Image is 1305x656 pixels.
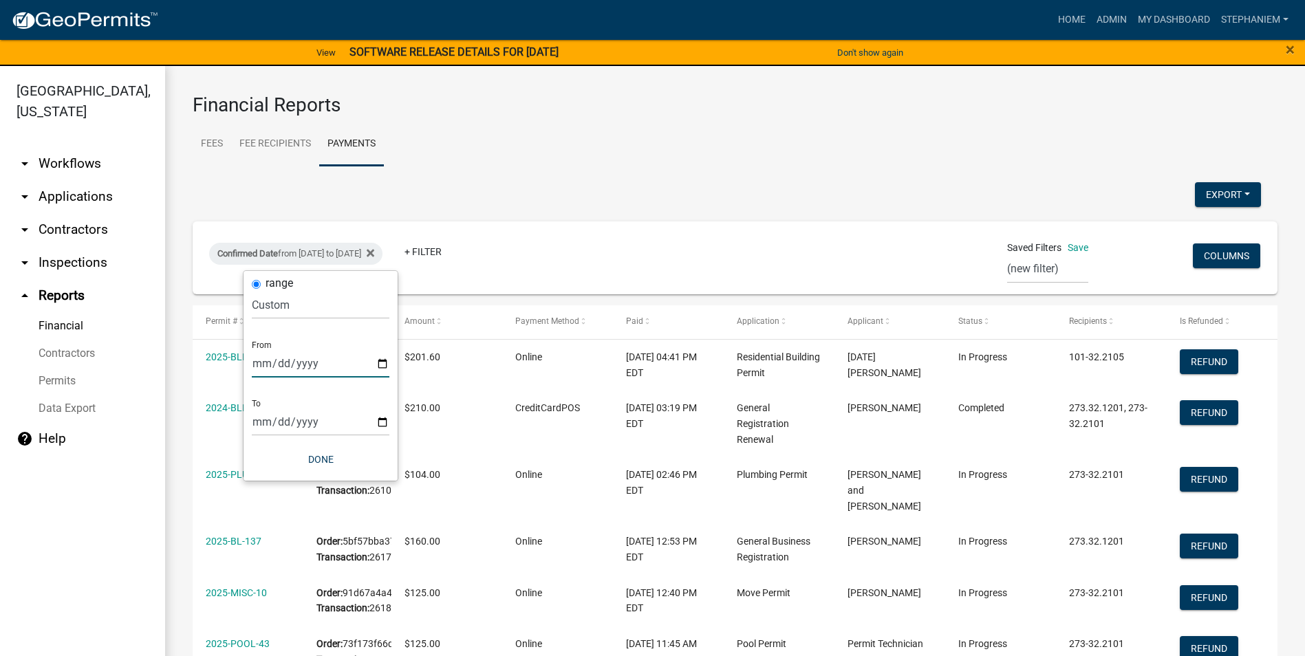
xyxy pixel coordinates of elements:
span: Residential Building Permit [737,351,820,378]
i: arrow_drop_down [17,221,33,238]
button: Done [252,447,389,472]
a: Save [1068,242,1088,253]
a: My Dashboard [1132,7,1216,33]
button: Columns [1193,243,1260,268]
span: Online [515,536,542,547]
div: [DATE] 12:53 PM EDT [626,534,711,565]
span: $210.00 [405,402,440,413]
i: help [17,430,33,447]
span: $125.00 [405,587,440,598]
b: Transaction: [316,602,369,613]
datatable-header-cell: Permit # [193,305,303,338]
span: Move Permit [737,587,790,598]
span: CreditCardPOS [515,402,580,413]
i: arrow_drop_up [17,287,33,304]
div: f53ce755fabe4ec0b4d34e0055b84119 261011953199 [316,467,378,499]
span: Saved Filters [1007,241,1061,255]
a: 2025-MISC-10 [206,587,267,598]
datatable-header-cell: Recipients [1056,305,1167,338]
button: Don't show again [832,41,909,64]
datatable-header-cell: Application [724,305,834,338]
a: Home [1053,7,1091,33]
div: 91d67a4a47064edf8badf410614f4c6d 261829945622 [316,585,378,617]
span: Payment Method [515,316,579,326]
i: arrow_drop_down [17,188,33,205]
span: $201.60 [405,351,440,362]
div: from [DATE] to [DATE] [209,243,382,265]
wm-modal-confirm: Refund Payment [1180,475,1238,486]
span: $125.00 [405,638,440,649]
span: $160.00 [405,536,440,547]
span: In Progress [958,351,1007,362]
b: Transaction: [316,551,369,562]
a: 2025-BLDR-283 [206,351,274,362]
label: range [266,278,293,289]
span: Online [515,469,542,480]
i: arrow_drop_down [17,155,33,172]
span: × [1286,40,1295,59]
span: In Progress [958,587,1007,598]
span: 273-32.2101 [1069,638,1124,649]
span: 101-32.2105 [1069,351,1124,362]
a: Fees [193,122,231,166]
b: Transaction: [316,485,369,496]
strong: SOFTWARE RELEASE DETAILS FOR [DATE] [349,45,559,58]
span: James and Michelle Bartlett [848,469,921,512]
span: Confirmed Date [217,248,278,259]
b: Order: [316,536,343,547]
button: Refund [1180,534,1238,558]
a: 2025-BL-137 [206,536,261,547]
datatable-header-cell: Is Refunded [1167,305,1277,338]
h3: Financial Reports [193,94,1277,117]
div: 5bf57bba373f45fba2f1043fd980f725 261736946428 [316,534,378,565]
button: Close [1286,41,1295,58]
datatable-header-cell: Applicant [834,305,945,338]
datatable-header-cell: Status [945,305,1056,338]
a: 2024-BLR-242 [206,402,268,413]
span: General Registration Renewal [737,402,789,445]
span: Recipients [1069,316,1107,326]
span: Amount [405,316,435,326]
span: Paid [626,316,643,326]
span: Vernon G Clark III [848,402,921,413]
span: In Progress [958,469,1007,480]
datatable-header-cell: Paid [613,305,724,338]
div: [DATE] 03:19 PM EDT [626,400,711,432]
span: Online [515,638,542,649]
span: Status [958,316,982,326]
wm-modal-confirm: Refund Payment [1180,408,1238,419]
button: Refund [1180,349,1238,374]
a: 2025-POOL-43 [206,638,270,649]
span: 273.32.1201 [1069,536,1124,547]
span: In Progress [958,536,1007,547]
span: Completed [958,402,1004,413]
wm-modal-confirm: Refund Payment [1180,357,1238,368]
span: Pool Permit [737,638,786,649]
span: $104.00 [405,469,440,480]
span: Application [737,316,779,326]
span: 273-32.2101 [1069,469,1124,480]
div: [DATE] 12:40 PM EDT [626,585,711,617]
span: Online [515,351,542,362]
a: View [311,41,341,64]
div: [DATE] 02:46 PM EDT [626,467,711,499]
datatable-header-cell: Amount [391,305,502,338]
b: Order: [316,587,343,598]
a: Fee Recipients [231,122,319,166]
a: + Filter [393,239,453,264]
span: 273-32.2101 [1069,587,1124,598]
button: Export [1195,182,1261,207]
a: 2025-PLUM-185 [206,469,276,480]
span: Is Refunded [1180,316,1223,326]
datatable-header-cell: Payment Method [502,305,613,338]
b: Order: [316,638,343,649]
a: Payments [319,122,384,166]
span: Charles Alecksen [848,587,921,598]
a: StephanieM [1216,7,1294,33]
span: Permit # [206,316,237,326]
span: In Progress [958,638,1007,649]
span: Permit Technician [848,638,923,649]
a: Admin [1091,7,1132,33]
span: Alyssa Martinez [848,536,921,547]
span: 273.32.1201, 273-32.2101 [1069,402,1147,429]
